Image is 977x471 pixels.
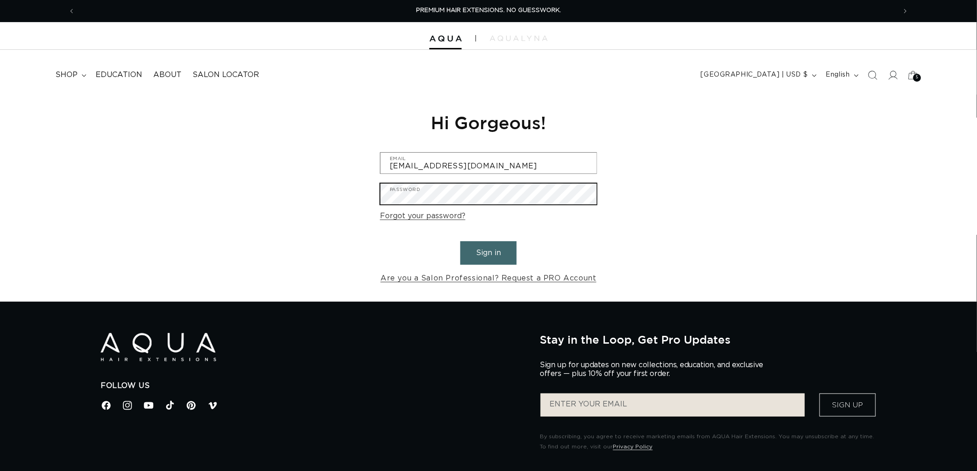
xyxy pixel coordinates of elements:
[490,36,548,41] img: aqualyna.com
[380,111,597,134] h1: Hi Gorgeous!
[187,65,265,85] a: Salon Locator
[460,241,517,265] button: Sign in
[540,361,771,378] p: Sign up for updates on new collections, education, and exclusive offers — plus 10% off your first...
[701,70,808,80] span: [GEOGRAPHIC_DATA] | USD $
[193,70,259,80] span: Salon Locator
[862,65,883,85] summary: Search
[101,381,526,391] h2: Follow Us
[695,66,820,84] button: [GEOGRAPHIC_DATA] | USD $
[153,70,181,80] span: About
[429,36,462,42] img: Aqua Hair Extensions
[820,393,876,417] button: Sign Up
[61,2,82,20] button: Previous announcement
[380,272,597,285] a: Are you a Salon Professional? Request a PRO Account
[820,66,862,84] button: English
[826,70,850,80] span: English
[416,7,561,13] span: PREMIUM HAIR EXTENSIONS. NO GUESSWORK.
[96,70,142,80] span: Education
[380,209,465,223] a: Forgot your password?
[613,444,653,449] a: Privacy Policy
[101,333,216,361] img: Aqua Hair Extensions
[540,333,876,346] h2: Stay in the Loop, Get Pro Updates
[55,70,78,80] span: shop
[90,65,148,85] a: Education
[148,65,187,85] a: About
[541,393,805,417] input: ENTER YOUR EMAIL
[50,65,90,85] summary: shop
[916,74,919,82] span: 5
[540,432,876,452] p: By subscribing, you agree to receive marketing emails from AQUA Hair Extensions. You may unsubscr...
[895,2,916,20] button: Next announcement
[380,153,597,173] input: Email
